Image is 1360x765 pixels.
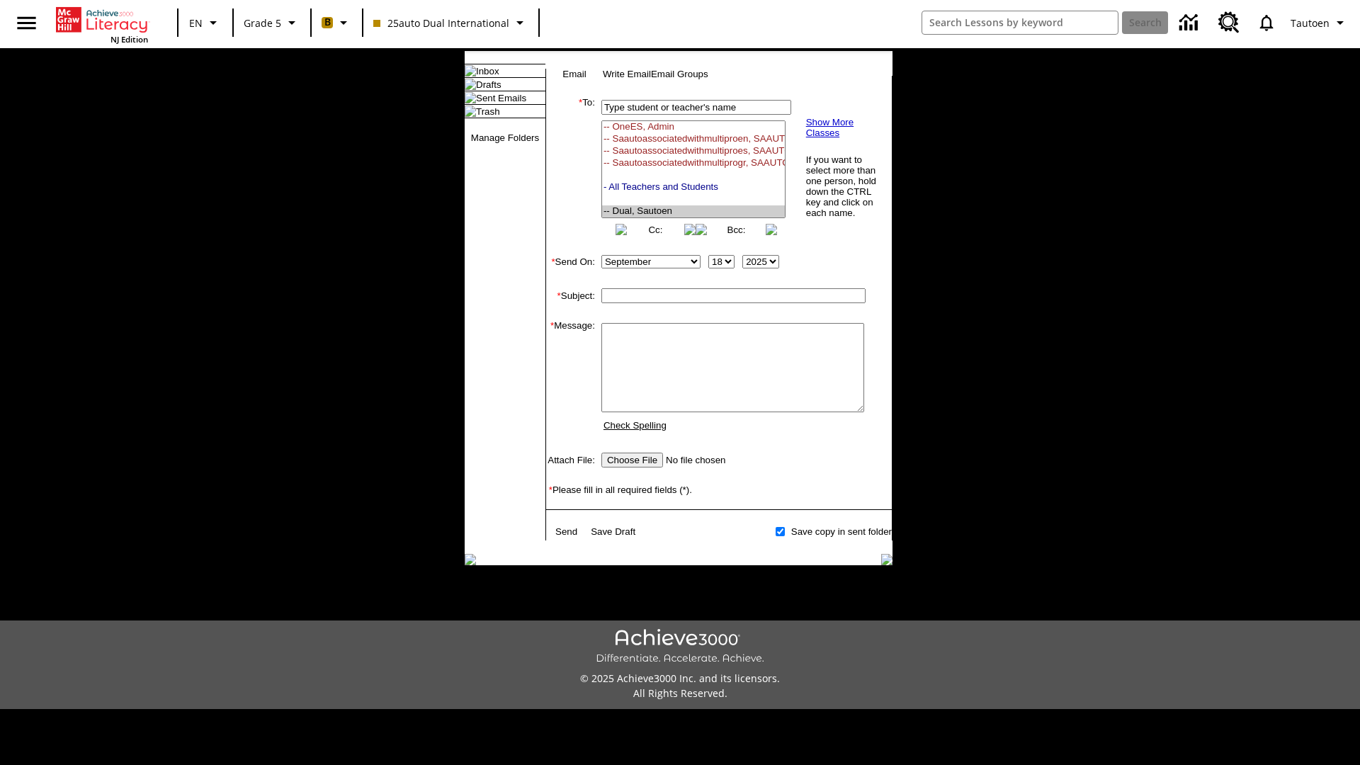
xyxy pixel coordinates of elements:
option: -- OneES, Admin [602,121,785,133]
button: Boost Class color is peach. Change class color [316,10,358,35]
td: Save copy in sent folder [787,523,892,539]
img: spacer.gif [546,495,560,509]
a: Send [555,526,577,537]
button: Language: EN, Select a language [183,10,228,35]
option: - All Teachers and Students [602,181,785,193]
img: folder_icon.gif [465,92,476,103]
img: button_right.png [684,224,696,235]
img: spacer.gif [595,261,596,262]
img: spacer.gif [546,271,560,285]
img: table_footer_left.gif [465,554,476,565]
img: spacer.gif [546,539,548,540]
img: spacer.gif [546,436,560,450]
option: -- Dual, Sautoen [602,205,785,217]
img: spacer.gif [546,530,549,533]
a: Write Email [603,69,651,79]
input: search field [922,11,1118,34]
a: Email [562,69,586,79]
a: Sent Emails [476,93,526,103]
img: folder_icon.gif [465,106,476,117]
img: spacer.gif [546,470,560,484]
option: -- Saautoassociatedwithmultiproes, SAAUTOASSOCIATEDWITHMULTIPROGRAMES [602,145,785,157]
img: button_left.png [696,224,707,235]
img: Achieve3000 Differentiate Accelerate Achieve [596,629,764,665]
td: Attach File: [546,450,595,470]
img: spacer.gif [595,164,599,171]
a: Save Draft [591,526,635,537]
img: table_footer_right.gif [881,554,892,565]
a: Show More Classes [806,117,854,138]
img: spacer.gif [546,306,560,320]
td: Please fill in all required fields (*). [546,484,892,495]
td: Send On: [546,252,595,271]
button: Open side menu [6,2,47,44]
img: folder_icon.gif [465,65,476,76]
td: Message: [546,320,595,436]
a: Inbox [476,66,499,76]
img: spacer.gif [546,510,557,521]
div: Home [56,4,148,45]
span: Tautoen [1291,16,1330,30]
a: Notifications [1248,4,1285,41]
a: Resource Center, Will open in new tab [1210,4,1248,42]
img: spacer.gif [595,295,596,296]
td: Subject: [546,285,595,306]
span: NJ Edition [110,34,148,45]
img: button_right.png [766,224,777,235]
button: Grade: Grade 5, Select a grade [238,10,306,35]
option: -- Saautoassociatedwithmultiproen, SAAUTOASSOCIATEDWITHMULTIPROGRAMEN [602,133,785,145]
span: 25auto Dual International [373,16,509,30]
a: Cc: [648,225,662,235]
span: EN [189,16,203,30]
span: B [324,13,331,31]
img: spacer.gif [546,509,547,510]
td: If you want to select more than one person, hold down the CTRL key and click on each name. [805,154,880,219]
img: button_left.png [616,224,627,235]
a: Bcc: [727,225,746,235]
a: Data Center [1171,4,1210,42]
a: Drafts [476,79,501,90]
td: To: [546,97,595,238]
a: Manage Folders [471,132,539,143]
a: Trash [476,106,500,117]
img: spacer.gif [546,238,560,252]
img: folder_icon.gif [465,79,476,90]
a: Check Spelling [603,420,667,431]
a: Email Groups [651,69,708,79]
span: Grade 5 [244,16,281,30]
button: Class: 25auto Dual International, Select your class [368,10,534,35]
button: Profile/Settings [1285,10,1354,35]
img: black_spacer.gif [545,540,892,541]
option: -- Saautoassociatedwithmultiprogr, SAAUTOASSOCIATEDWITHMULTIPROGRAMCLA [602,157,785,169]
img: spacer.gif [546,522,548,523]
img: spacer.gif [546,521,548,522]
